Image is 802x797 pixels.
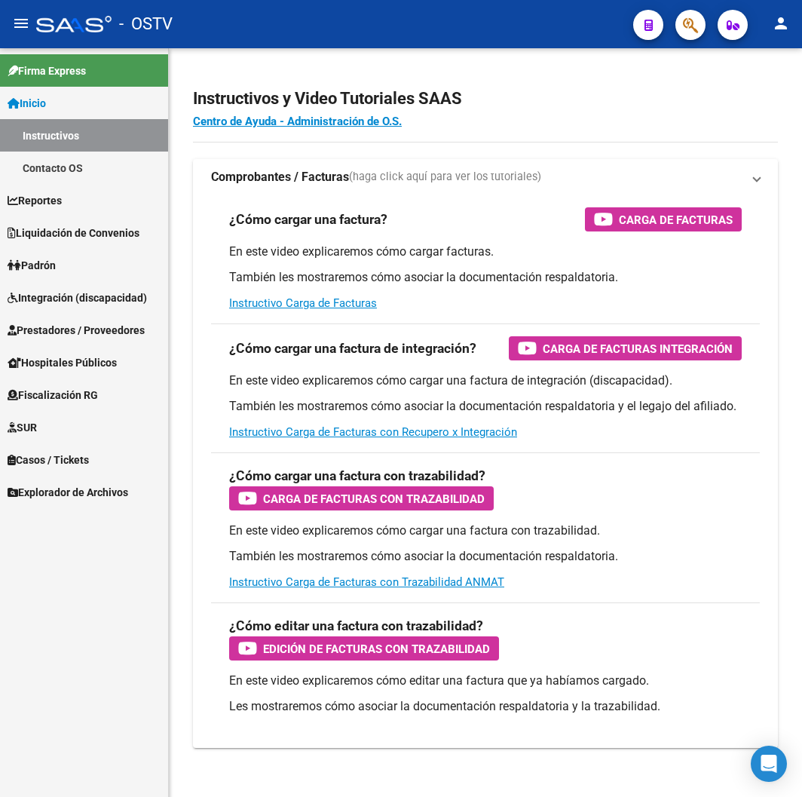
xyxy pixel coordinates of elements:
[229,296,377,310] a: Instructivo Carga de Facturas
[229,615,483,636] h3: ¿Cómo editar una factura con trazabilidad?
[12,14,30,32] mat-icon: menu
[229,636,499,661] button: Edición de Facturas con Trazabilidad
[509,336,742,360] button: Carga de Facturas Integración
[119,8,173,41] span: - OSTV
[229,575,504,589] a: Instructivo Carga de Facturas con Trazabilidad ANMAT
[8,322,145,339] span: Prestadores / Proveedores
[229,269,742,286] p: También les mostraremos cómo asociar la documentación respaldatoria.
[229,698,742,715] p: Les mostraremos cómo asociar la documentación respaldatoria y la trazabilidad.
[8,257,56,274] span: Padrón
[229,398,742,415] p: También les mostraremos cómo asociar la documentación respaldatoria y el legajo del afiliado.
[751,746,787,782] div: Open Intercom Messenger
[8,290,147,306] span: Integración (discapacidad)
[229,465,485,486] h3: ¿Cómo cargar una factura con trazabilidad?
[263,639,490,658] span: Edición de Facturas con Trazabilidad
[8,484,128,501] span: Explorador de Archivos
[193,115,402,128] a: Centro de Ayuda - Administración de O.S.
[229,523,742,539] p: En este video explicaremos cómo cargar una factura con trazabilidad.
[193,195,778,748] div: Comprobantes / Facturas(haga click aquí para ver los tutoriales)
[8,452,89,468] span: Casos / Tickets
[229,673,742,689] p: En este video explicaremos cómo editar una factura que ya habíamos cargado.
[229,244,742,260] p: En este video explicaremos cómo cargar facturas.
[543,339,733,358] span: Carga de Facturas Integración
[229,372,742,389] p: En este video explicaremos cómo cargar una factura de integración (discapacidad).
[229,486,494,510] button: Carga de Facturas con Trazabilidad
[8,419,37,436] span: SUR
[229,425,517,439] a: Instructivo Carga de Facturas con Recupero x Integración
[193,159,778,195] mat-expansion-panel-header: Comprobantes / Facturas(haga click aquí para ver los tutoriales)
[211,169,349,185] strong: Comprobantes / Facturas
[8,192,62,209] span: Reportes
[229,338,476,359] h3: ¿Cómo cargar una factura de integración?
[8,225,139,241] span: Liquidación de Convenios
[619,210,733,229] span: Carga de Facturas
[585,207,742,231] button: Carga de Facturas
[8,387,98,403] span: Fiscalización RG
[349,169,541,185] span: (haga click aquí para ver los tutoriales)
[8,63,86,79] span: Firma Express
[772,14,790,32] mat-icon: person
[263,489,485,508] span: Carga de Facturas con Trazabilidad
[229,548,742,565] p: También les mostraremos cómo asociar la documentación respaldatoria.
[229,209,387,230] h3: ¿Cómo cargar una factura?
[8,95,46,112] span: Inicio
[8,354,117,371] span: Hospitales Públicos
[193,84,778,113] h2: Instructivos y Video Tutoriales SAAS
